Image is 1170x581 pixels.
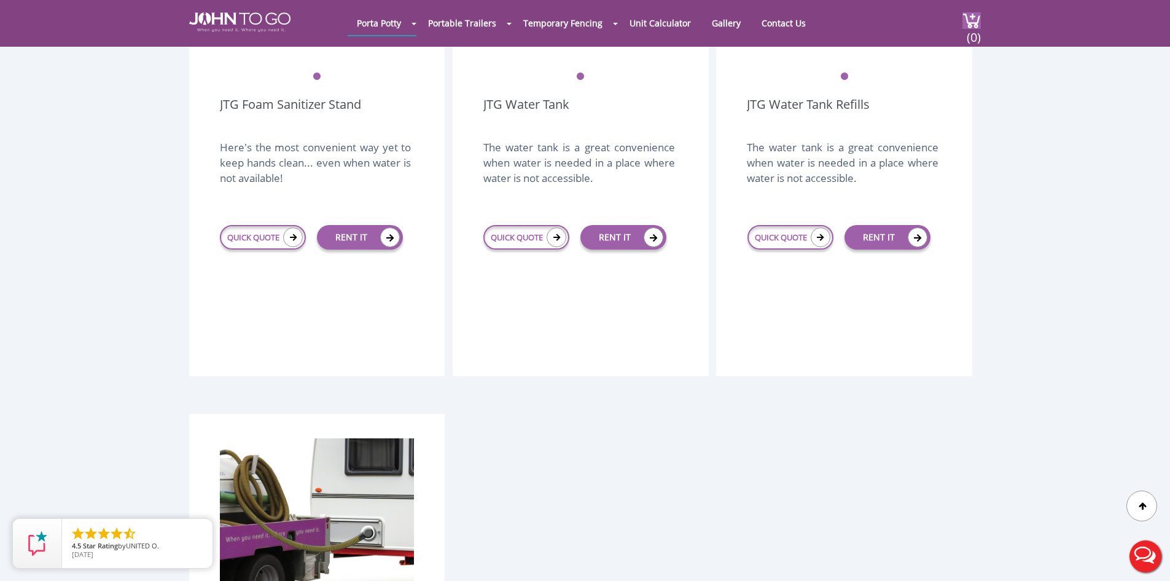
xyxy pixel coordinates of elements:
span: by [72,542,203,551]
li:  [122,526,137,541]
span: [DATE] [72,550,93,559]
li:  [96,526,111,541]
div: Here's the most convenient way yet to keep hands clean... even when water is not available! [220,140,411,199]
a: RENT IT [844,225,930,250]
a: Temporary Fencing [514,11,612,35]
a: Gallery [703,11,750,35]
button: Live Chat [1121,532,1170,581]
a: RENT IT [580,225,666,250]
button: 1 of 1 [840,73,849,81]
li:  [71,526,85,541]
a: RENT IT [317,225,403,250]
a: Porta Potty [348,11,410,35]
a: QUICK QUOTE [747,225,833,250]
span: (0) [966,19,981,45]
a: Contact Us [752,11,815,35]
img: JOHN to go [189,12,291,32]
a: JTG Water Tank Refills [747,96,870,130]
span: 4.5 [72,541,81,550]
a: Unit Calculator [620,11,700,35]
a: JTG Water Tank [483,96,569,130]
li:  [109,526,124,541]
a: JTG Foam Sanitizer Stand [220,96,361,130]
li:  [84,526,98,541]
span: Star Rating [83,541,118,550]
a: Portable Trailers [419,11,505,35]
span: UNITED O. [126,541,159,550]
a: QUICK QUOTE [220,225,306,250]
img: cart a [962,12,981,29]
div: The water tank is a great convenience when water is needed in a place where water is not accessible. [483,140,674,199]
a: QUICK QUOTE [483,225,569,250]
div: The water tank is a great convenience when water is needed in a place where water is not accessible. [747,140,938,199]
img: Review Rating [25,531,50,556]
button: 1 of 1 [313,73,321,81]
button: 1 of 1 [576,73,585,81]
